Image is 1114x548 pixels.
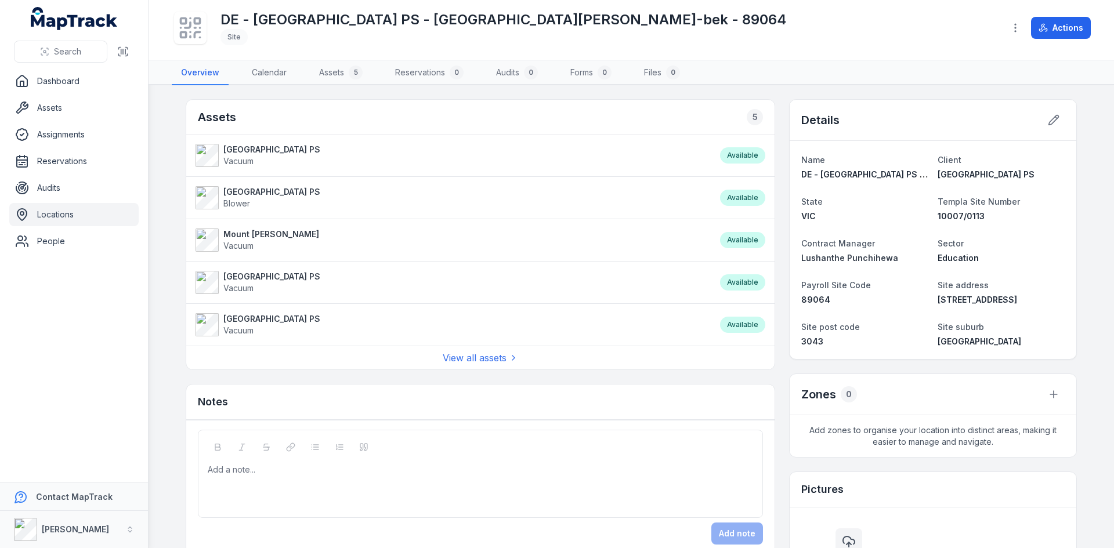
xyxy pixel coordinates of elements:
span: [STREET_ADDRESS] [938,295,1017,304]
span: [GEOGRAPHIC_DATA] [938,336,1021,346]
a: View all assets [443,351,518,365]
a: Dashboard [9,70,139,93]
a: [GEOGRAPHIC_DATA] PSVacuum [196,144,708,167]
strong: [GEOGRAPHIC_DATA] PS [223,144,320,155]
span: Vacuum [223,156,254,166]
strong: Mount [PERSON_NAME] [223,228,319,240]
div: Site [220,29,248,45]
a: Files0 [635,61,689,85]
div: Available [720,317,765,333]
span: Site suburb [938,322,984,332]
button: Actions [1031,17,1091,39]
span: Education [938,253,979,263]
span: Payroll Site Code [801,280,871,290]
a: Assets5 [310,61,372,85]
a: Reservations0 [386,61,473,85]
a: Assignments [9,123,139,146]
a: [GEOGRAPHIC_DATA] PSVacuum [196,313,708,336]
a: Locations [9,203,139,226]
span: Name [801,155,825,165]
div: 0 [524,66,538,79]
span: Site post code [801,322,860,332]
a: MapTrack [31,7,118,30]
h2: Zones [801,386,836,402]
span: Blower [223,198,250,208]
a: Audits0 [487,61,547,85]
span: Vacuum [223,283,254,293]
strong: [GEOGRAPHIC_DATA] PS [223,271,320,282]
span: Client [938,155,961,165]
a: Reservations [9,150,139,173]
a: Mount [PERSON_NAME]Vacuum [196,228,708,252]
a: Forms0 [561,61,621,85]
div: 5 [747,109,763,125]
a: Lushanthe Punchihewa [801,252,928,264]
h3: Notes [198,394,228,410]
strong: Contact MapTrack [36,492,113,502]
span: Vacuum [223,325,254,335]
span: Site address [938,280,989,290]
span: State [801,197,823,206]
div: Available [720,190,765,206]
button: Search [14,41,107,63]
h1: DE - [GEOGRAPHIC_DATA] PS - [GEOGRAPHIC_DATA][PERSON_NAME]-bek - 89064 [220,10,786,29]
div: 0 [841,386,857,402]
a: [GEOGRAPHIC_DATA] PSVacuum [196,271,708,294]
span: 89064 [801,295,830,304]
a: Calendar [243,61,296,85]
div: 0 [666,66,680,79]
strong: [PERSON_NAME] [42,524,109,534]
span: Search [54,46,81,57]
a: Audits [9,176,139,199]
div: 0 [598,66,612,79]
span: Contract Manager [801,238,875,248]
div: Available [720,147,765,164]
h2: Details [801,112,840,128]
h3: Pictures [801,481,844,498]
span: 3043 [801,336,823,346]
h2: Assets [198,109,236,125]
a: Overview [172,61,229,85]
a: Assets [9,96,139,119]
span: Templa Site Number [938,197,1020,206]
span: Add zones to organise your location into distinct areas, making it easier to manage and navigate. [790,415,1076,457]
span: Vacuum [223,241,254,251]
a: People [9,230,139,253]
div: 5 [349,66,363,79]
strong: [GEOGRAPHIC_DATA] PS [223,186,320,198]
div: Available [720,274,765,291]
div: Available [720,232,765,248]
span: VIC [801,211,816,221]
a: [GEOGRAPHIC_DATA] PSBlower [196,186,708,209]
div: 0 [450,66,464,79]
span: [GEOGRAPHIC_DATA] PS [938,169,1035,179]
span: 10007/0113 [938,211,985,221]
strong: [GEOGRAPHIC_DATA] PS [223,313,320,325]
span: Sector [938,238,964,248]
